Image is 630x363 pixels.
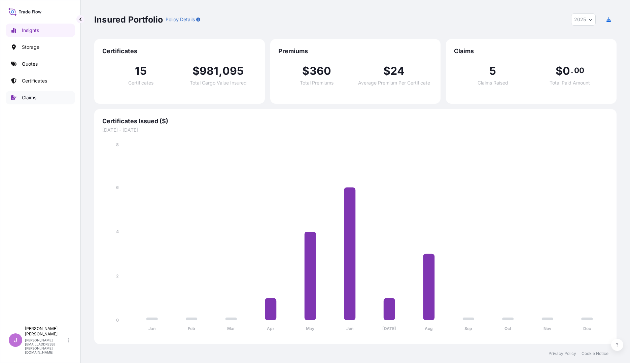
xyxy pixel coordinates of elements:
a: Privacy Policy [549,351,576,356]
tspan: Jan [148,326,155,331]
a: Storage [6,40,75,54]
span: Certificates [102,47,257,55]
span: Claims [454,47,608,55]
span: Premiums [278,47,433,55]
button: Year Selector [571,13,596,26]
tspan: Feb [188,326,195,331]
tspan: 6 [116,185,119,190]
tspan: Aug [425,326,433,331]
p: Certificates [22,77,47,84]
span: . [571,68,573,73]
span: 24 [390,66,405,76]
tspan: [DATE] [382,326,396,331]
p: [PERSON_NAME][EMAIL_ADDRESS][PERSON_NAME][DOMAIN_NAME] [25,338,67,354]
tspan: Nov [544,326,552,331]
p: Quotes [22,61,38,67]
p: Policy Details [166,16,195,23]
p: Storage [22,44,39,51]
tspan: Oct [504,326,512,331]
a: Certificates [6,74,75,88]
span: 15 [135,66,146,76]
tspan: Apr [267,326,274,331]
span: Total Paid Amount [550,80,590,85]
p: [PERSON_NAME] [PERSON_NAME] [25,326,67,337]
a: Insights [6,24,75,37]
span: 5 [489,66,496,76]
tspan: 4 [116,229,119,234]
tspan: May [306,326,315,331]
span: 981 [200,66,219,76]
span: 095 [222,66,244,76]
span: 2025 [574,16,586,23]
tspan: Mar [227,326,235,331]
tspan: Jun [346,326,353,331]
span: $ [556,66,563,76]
p: Insights [22,27,39,34]
span: $ [302,66,309,76]
a: Claims [6,91,75,104]
a: Quotes [6,57,75,71]
span: Certificates Issued ($) [102,117,608,125]
span: Average Premium Per Certificate [358,80,430,85]
tspan: Dec [583,326,591,331]
tspan: 2 [116,273,119,278]
span: 0 [563,66,570,76]
span: $ [383,66,390,76]
span: Claims Raised [478,80,508,85]
span: Certificates [128,80,153,85]
a: Cookie Notice [582,351,608,356]
span: [DATE] - [DATE] [102,127,608,133]
span: Total Premiums [300,80,334,85]
tspan: Sep [464,326,472,331]
p: Claims [22,94,36,101]
tspan: 0 [116,318,119,323]
span: $ [193,66,200,76]
span: 360 [310,66,331,76]
span: J [14,337,17,343]
span: , [219,66,222,76]
tspan: 8 [116,142,119,147]
span: Total Cargo Value Insured [190,80,247,85]
span: 00 [574,68,584,73]
p: Insured Portfolio [94,14,163,25]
